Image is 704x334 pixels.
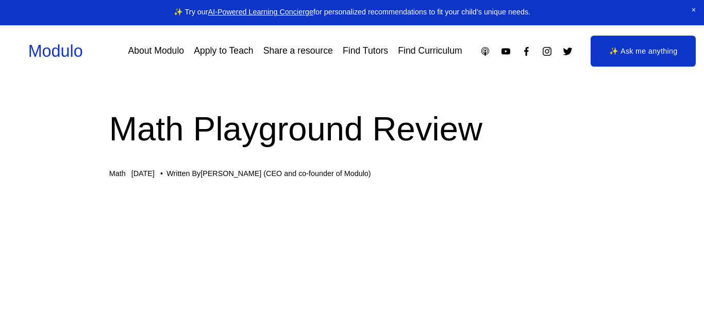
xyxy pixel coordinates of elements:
a: Apple Podcasts [480,46,491,57]
a: Share a resource [263,42,333,60]
a: Apply to Teach [194,42,253,60]
a: Modulo [28,42,83,60]
a: Twitter [562,46,573,57]
span: [DATE] [131,169,155,178]
a: About Modulo [128,42,184,60]
div: Written By [166,169,371,178]
a: [PERSON_NAME] (CEO and co-founder of Modulo) [200,169,371,178]
a: Math [109,169,126,178]
a: Find Tutors [343,42,388,60]
a: ✨ Ask me anything [591,36,696,67]
a: Find Curriculum [398,42,462,60]
h1: Math Playground Review [109,105,595,152]
a: YouTube [500,46,511,57]
a: Instagram [542,46,552,57]
a: Facebook [521,46,532,57]
a: AI-Powered Learning Concierge [208,8,313,16]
